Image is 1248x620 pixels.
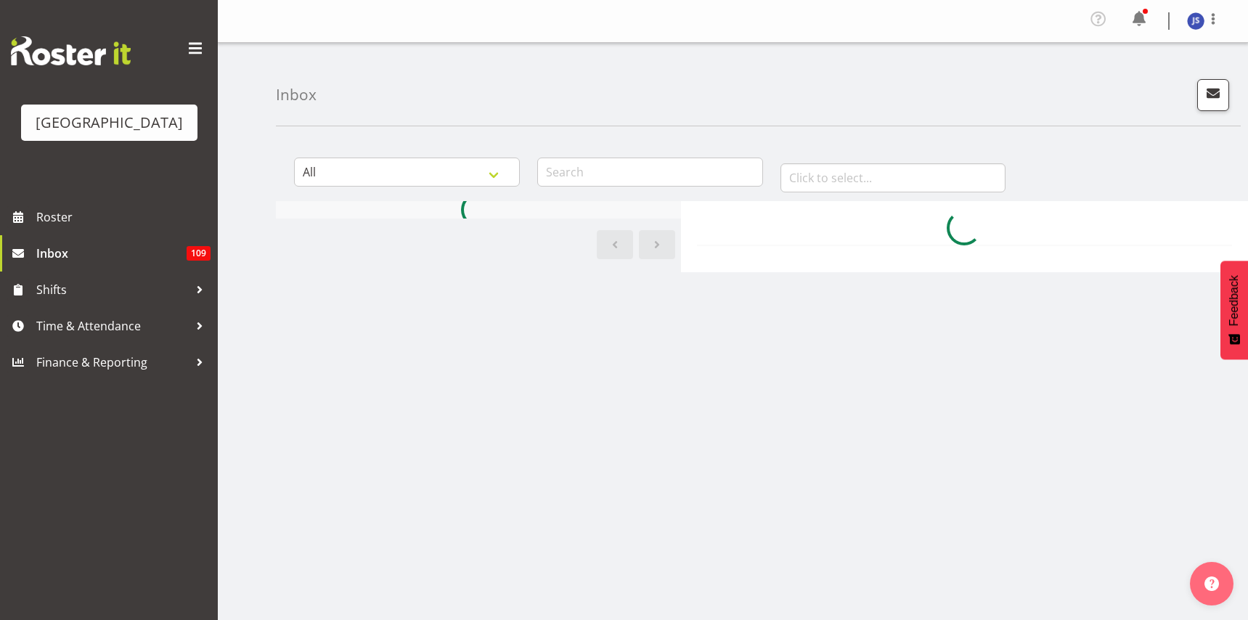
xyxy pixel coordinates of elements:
[1220,261,1248,359] button: Feedback - Show survey
[1204,576,1219,591] img: help-xxl-2.png
[36,242,187,264] span: Inbox
[36,206,211,228] span: Roster
[537,158,763,187] input: Search
[11,36,131,65] img: Rosterit website logo
[36,351,189,373] span: Finance & Reporting
[36,279,189,301] span: Shifts
[597,230,633,259] a: Previous page
[1228,275,1241,326] span: Feedback
[276,86,317,103] h4: Inbox
[780,163,1006,192] input: Click to select...
[639,230,675,259] a: Next page
[36,315,189,337] span: Time & Attendance
[36,112,183,134] div: [GEOGRAPHIC_DATA]
[1187,12,1204,30] img: joanna-shore11058.jpg
[187,246,211,261] span: 109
